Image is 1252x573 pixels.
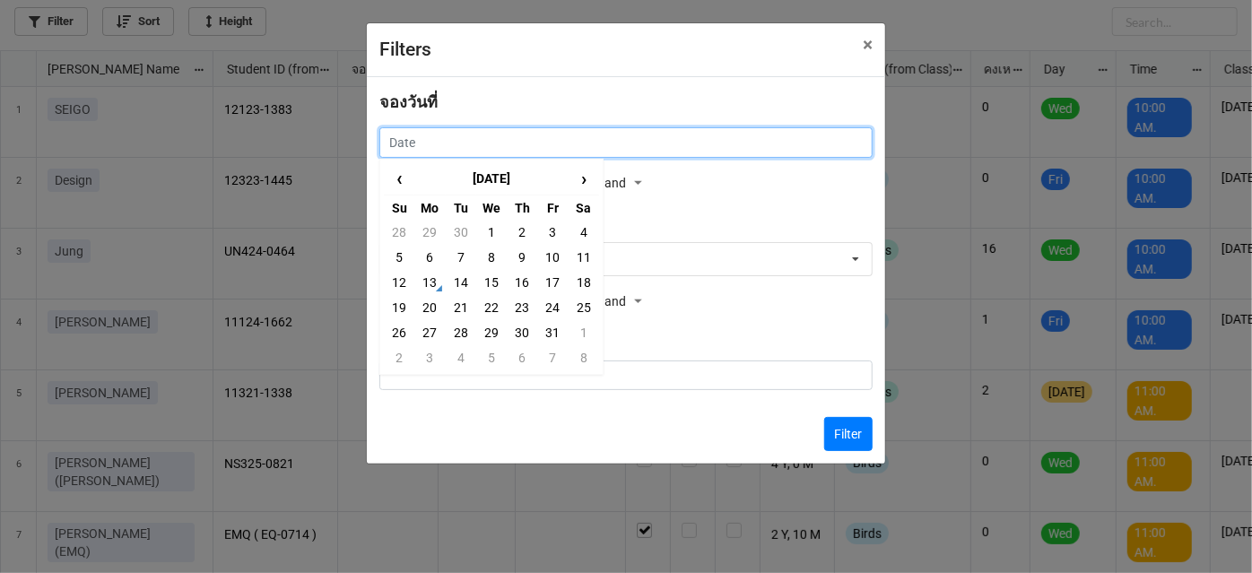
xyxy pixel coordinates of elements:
td: 13 [414,270,445,295]
td: 12 [384,270,414,295]
td: 30 [446,220,476,245]
td: 14 [446,270,476,295]
div: and [604,289,648,316]
td: 5 [384,245,414,270]
td: 15 [476,270,507,295]
td: 1 [476,220,507,245]
td: 11 [569,245,599,270]
td: 28 [384,220,414,245]
td: 7 [537,345,568,370]
td: 20 [414,295,445,320]
td: 5 [476,345,507,370]
div: and [604,170,648,197]
td: 25 [569,295,599,320]
td: 1 [569,320,599,345]
th: Su [384,195,414,220]
th: Mo [414,195,445,220]
th: [DATE] [414,163,568,195]
div: Filters [379,36,823,65]
td: 4 [446,345,476,370]
th: Fr [537,195,568,220]
td: 3 [414,345,445,370]
th: Tu [446,195,476,220]
td: 6 [414,245,445,270]
span: › [569,164,598,194]
label: จองวันที่ [379,90,438,115]
span: × [863,34,873,56]
td: 3 [537,220,568,245]
button: Filter [824,417,873,451]
td: 10 [537,245,568,270]
td: 27 [414,320,445,345]
th: We [476,195,507,220]
td: 8 [569,345,599,370]
td: 28 [446,320,476,345]
td: 4 [569,220,599,245]
td: 26 [384,320,414,345]
td: 31 [537,320,568,345]
td: 9 [507,245,537,270]
td: 17 [537,270,568,295]
th: Sa [569,195,599,220]
td: 23 [507,295,537,320]
td: 8 [476,245,507,270]
td: 29 [414,220,445,245]
td: 19 [384,295,414,320]
td: 6 [507,345,537,370]
td: 2 [384,345,414,370]
th: Th [507,195,537,220]
td: 2 [507,220,537,245]
td: 30 [507,320,537,345]
td: 7 [446,245,476,270]
td: 16 [507,270,537,295]
td: 21 [446,295,476,320]
input: Date [379,127,873,158]
td: 22 [476,295,507,320]
td: 29 [476,320,507,345]
td: 24 [537,295,568,320]
td: 18 [569,270,599,295]
span: ‹ [385,164,413,194]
